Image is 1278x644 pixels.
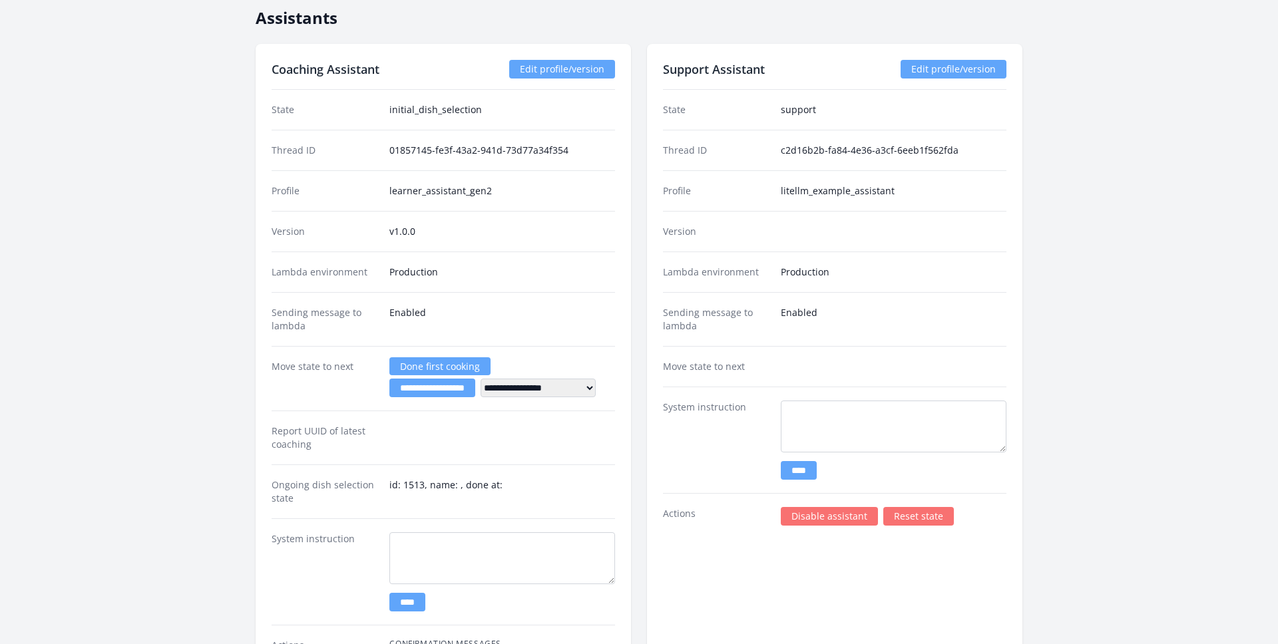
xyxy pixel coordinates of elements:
[781,144,1006,157] dd: c2d16b2b-fa84-4e36-a3cf-6eeb1f562fda
[272,306,379,333] dt: Sending message to lambda
[272,424,379,451] dt: Report UUID of latest coaching
[663,60,765,79] h2: Support Assistant
[272,184,379,198] dt: Profile
[663,225,770,238] dt: Version
[272,478,379,505] dt: Ongoing dish selection state
[663,401,770,480] dt: System instruction
[272,144,379,157] dt: Thread ID
[272,265,379,279] dt: Lambda environment
[272,360,379,397] dt: Move state to next
[901,60,1006,79] a: Edit profile/version
[272,60,379,79] h2: Coaching Assistant
[781,184,1006,198] dd: litellm_example_assistant
[663,265,770,279] dt: Lambda environment
[389,265,615,279] dd: Production
[663,507,770,526] dt: Actions
[389,225,615,238] dd: v1.0.0
[389,144,615,157] dd: 01857145-fe3f-43a2-941d-73d77a34f354
[272,532,379,611] dt: System instruction
[781,265,1006,279] dd: Production
[389,357,491,375] a: Done first cooking
[509,60,615,79] a: Edit profile/version
[272,103,379,116] dt: State
[663,360,770,373] dt: Move state to next
[781,103,1006,116] dd: support
[663,306,770,333] dt: Sending message to lambda
[663,184,770,198] dt: Profile
[389,478,615,505] dd: id: 1513, name: , done at:
[272,225,379,238] dt: Version
[389,306,615,333] dd: Enabled
[781,507,878,526] a: Disable assistant
[781,306,1006,333] dd: Enabled
[663,144,770,157] dt: Thread ID
[389,184,615,198] dd: learner_assistant_gen2
[389,103,615,116] dd: initial_dish_selection
[883,507,954,526] a: Reset state
[663,103,770,116] dt: State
